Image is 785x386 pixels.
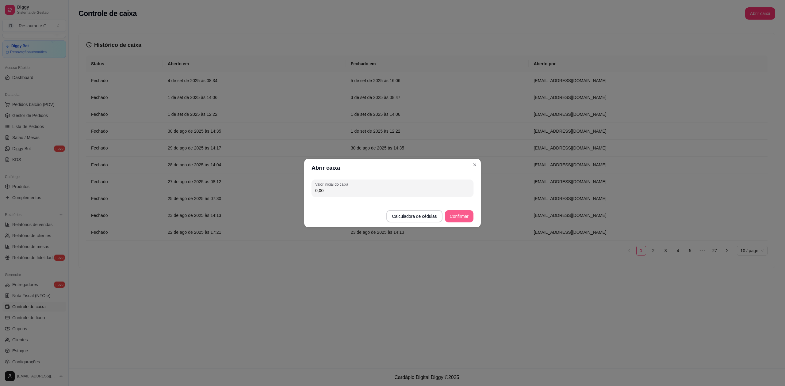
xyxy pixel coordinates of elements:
label: Valor inicial do caixa [315,182,350,187]
button: Confirmar [445,210,473,222]
input: Valor inicial do caixa [315,187,470,194]
button: Calculadora de cédulas [386,210,442,222]
button: Close [470,160,480,170]
header: Abrir caixa [304,159,481,177]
